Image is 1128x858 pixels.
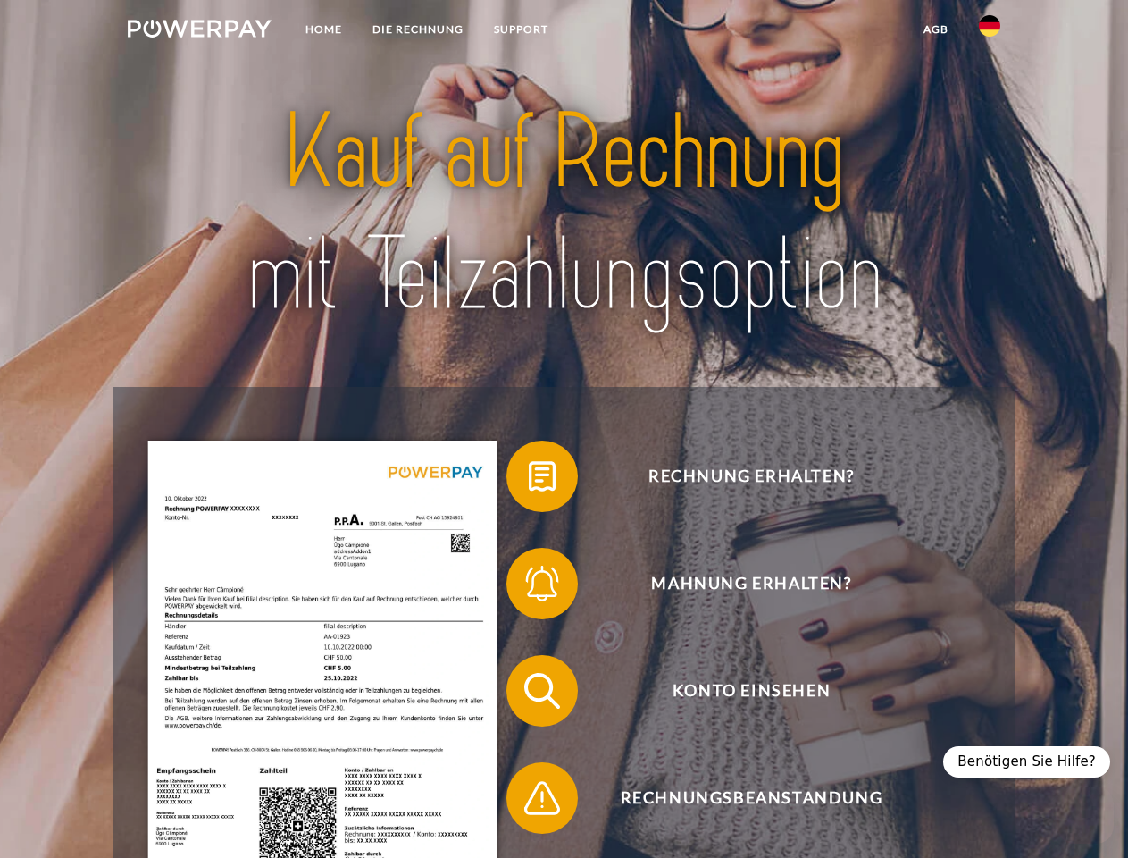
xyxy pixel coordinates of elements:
span: Rechnungsbeanstandung [532,762,970,834]
button: Rechnung erhalten? [506,441,971,512]
img: logo-powerpay-white.svg [128,20,272,38]
img: de [979,15,1000,37]
a: agb [908,13,964,46]
img: qb_warning.svg [520,776,564,820]
iframe: Button to launch messaging window [1057,786,1114,844]
button: Konto einsehen [506,655,971,727]
span: Konto einsehen [532,655,970,727]
a: SUPPORT [479,13,564,46]
span: Mahnung erhalten? [532,548,970,619]
button: Mahnung erhalten? [506,548,971,619]
img: qb_bill.svg [520,454,564,499]
a: DIE RECHNUNG [357,13,479,46]
a: Home [290,13,357,46]
img: title-powerpay_de.svg [171,86,957,342]
div: Benötigen Sie Hilfe? [943,746,1110,778]
img: qb_search.svg [520,669,564,713]
span: Rechnung erhalten? [532,441,970,512]
img: qb_bell.svg [520,561,564,606]
button: Rechnungsbeanstandung [506,762,971,834]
